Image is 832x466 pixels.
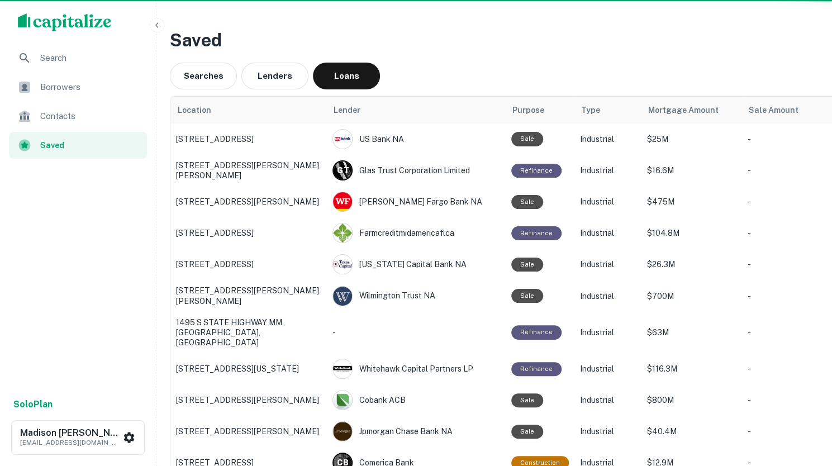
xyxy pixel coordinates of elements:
div: Wilmington Trust NA [332,286,500,306]
div: Glas Trust Corporation Limited [332,160,500,180]
div: Cobank ACB [332,390,500,410]
button: Loans [313,63,380,89]
img: picture [333,192,352,211]
p: Industrial [580,258,636,270]
p: $104.8M [647,227,736,239]
a: SoloPlan [13,398,53,411]
div: [PERSON_NAME] Fargo Bank NA [332,192,500,212]
p: Industrial [580,164,636,177]
th: Purpose [506,97,574,123]
p: 1495 S STATE HIGHWAY MM, [GEOGRAPHIC_DATA], [GEOGRAPHIC_DATA] [176,317,321,348]
img: picture [333,422,352,441]
div: This loan purpose was for refinancing [511,164,562,178]
div: US Bank NA [332,129,500,149]
div: This loan purpose was for refinancing [511,325,562,339]
th: Type [574,97,641,123]
p: $800M [647,394,736,406]
th: Mortgage Amount [641,97,742,123]
div: Farmcreditmidamericaflca [332,223,500,243]
span: Saved [40,139,140,151]
p: [EMAIL_ADDRESS][DOMAIN_NAME] [20,438,121,448]
p: $40.4M [647,425,736,438]
div: Sale [511,258,543,272]
img: picture [333,224,352,242]
span: Sale Amount [749,103,798,117]
div: Sale [511,393,543,407]
span: Type [581,103,600,117]
a: Contacts [9,103,147,130]
div: Whitehawk Capital Partners LP [332,359,500,379]
p: $116.3M [647,363,736,375]
p: $26.3M [647,258,736,270]
a: Search [9,45,147,72]
img: picture [333,130,352,149]
p: $700M [647,290,736,302]
p: [STREET_ADDRESS][PERSON_NAME] [176,395,321,405]
img: capitalize-logo.png [18,13,112,31]
img: picture [333,287,352,306]
p: [STREET_ADDRESS][PERSON_NAME][PERSON_NAME] [176,160,321,180]
p: [STREET_ADDRESS] [176,228,321,238]
p: $16.6M [647,164,736,177]
button: Madison [PERSON_NAME][EMAIL_ADDRESS][DOMAIN_NAME] [11,420,145,455]
p: G T [337,165,349,177]
span: Purpose [512,103,544,117]
h6: Madison [PERSON_NAME] [20,429,121,438]
div: Sale [511,195,543,209]
button: Lenders [241,63,308,89]
th: Location [170,97,327,123]
div: This loan purpose was for refinancing [511,362,562,376]
p: [STREET_ADDRESS][PERSON_NAME] [176,426,321,436]
p: [STREET_ADDRESS][PERSON_NAME][PERSON_NAME] [176,286,321,306]
p: $25M [647,133,736,145]
a: Borrowers [9,74,147,101]
span: Lender [334,103,360,117]
p: Industrial [580,394,636,406]
img: picture [333,391,352,410]
img: picture [333,359,352,378]
span: Search [40,51,140,65]
div: [US_STATE] Capital Bank NA [332,254,500,274]
button: Searches [170,63,237,89]
iframe: Chat Widget [776,377,832,430]
p: $475M [647,196,736,208]
p: Industrial [580,425,636,438]
p: $63M [647,326,736,339]
th: Lender [327,97,506,123]
p: [STREET_ADDRESS] [176,259,321,269]
strong: Solo Plan [13,399,53,410]
p: Industrial [580,196,636,208]
p: [STREET_ADDRESS][PERSON_NAME] [176,197,321,207]
p: Industrial [580,290,636,302]
div: Sale [511,132,543,146]
p: [STREET_ADDRESS] [176,134,321,144]
span: Contacts [40,110,140,123]
p: Industrial [580,227,636,239]
div: Jpmorgan Chase Bank NA [332,421,500,441]
span: Borrowers [40,80,140,94]
a: Saved [9,132,147,159]
p: Industrial [580,133,636,145]
div: Sale [511,425,543,439]
span: Mortgage Amount [648,103,719,117]
div: Sale [511,289,543,303]
p: Industrial [580,326,636,339]
p: [STREET_ADDRESS][US_STATE] [176,364,321,374]
p: - [332,326,500,339]
div: This loan purpose was for refinancing [511,226,562,240]
p: Industrial [580,363,636,375]
img: picture [333,255,352,274]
